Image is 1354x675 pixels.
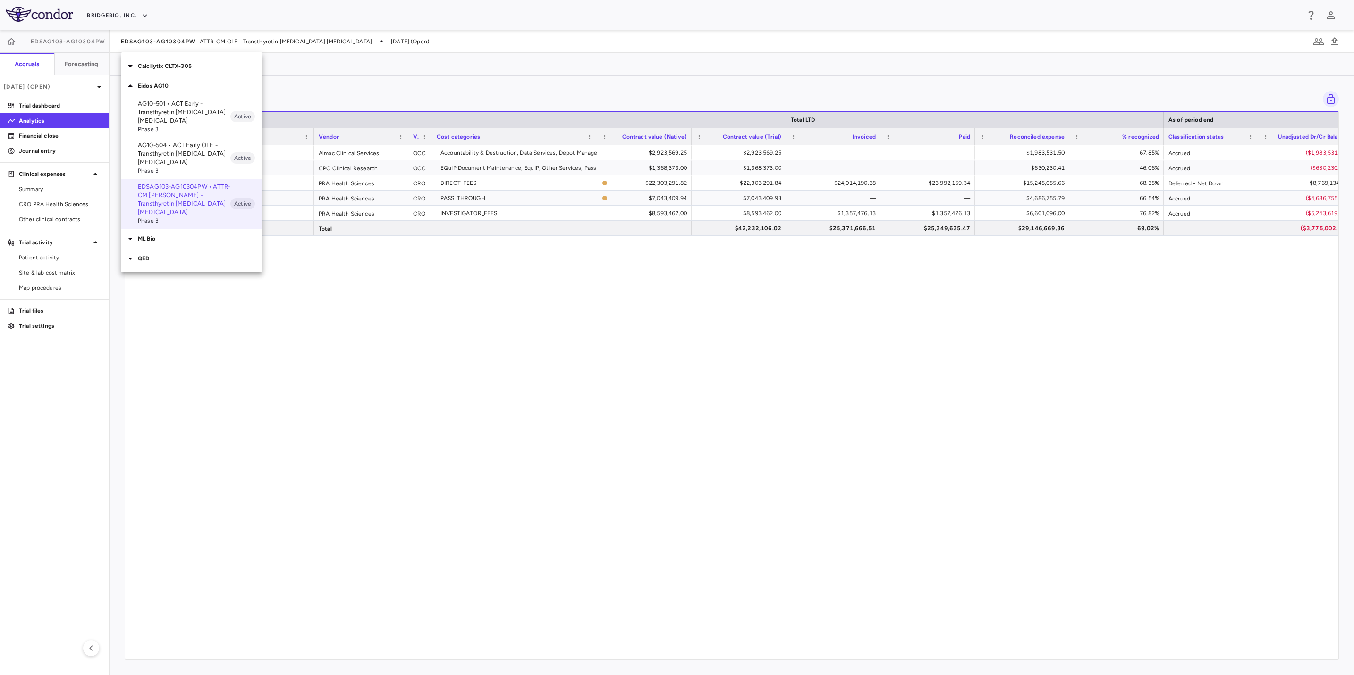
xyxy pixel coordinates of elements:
span: Phase 3 [138,167,230,175]
p: AG10-501 • ACT Early - Transthyretin [MEDICAL_DATA] [MEDICAL_DATA] [138,100,230,125]
p: AG10-504 • ACT Early OLE - Transthyretin [MEDICAL_DATA] [MEDICAL_DATA] [138,141,230,167]
p: EDSAG103-AG10304PW • ATTR-CM [PERSON_NAME] - Transthyretin [MEDICAL_DATA] [MEDICAL_DATA] [138,183,230,217]
p: Eidos AG10 [138,82,262,90]
p: ML Bio [138,234,262,243]
p: QED [138,254,262,263]
div: Calcilytix CLTX-305 [121,56,262,76]
div: EDSAG103-AG10304PW • ATTR-CM [PERSON_NAME] - Transthyretin [MEDICAL_DATA] [MEDICAL_DATA]Phase 3Ac... [121,179,262,229]
span: Phase 3 [138,125,230,133]
div: Eidos AG10 [121,76,262,96]
div: AG10-501 • ACT Early - Transthyretin [MEDICAL_DATA] [MEDICAL_DATA]Phase 3Active [121,96,262,137]
p: Calcilytix CLTX-305 [138,62,262,70]
span: Active [230,112,255,121]
div: AG10-504 • ACT Early OLE - Transthyretin [MEDICAL_DATA] [MEDICAL_DATA]Phase 3Active [121,137,262,179]
div: QED [121,249,262,268]
span: Active [230,200,255,208]
span: Active [230,154,255,162]
div: ML Bio [121,229,262,249]
span: Phase 3 [138,217,230,225]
